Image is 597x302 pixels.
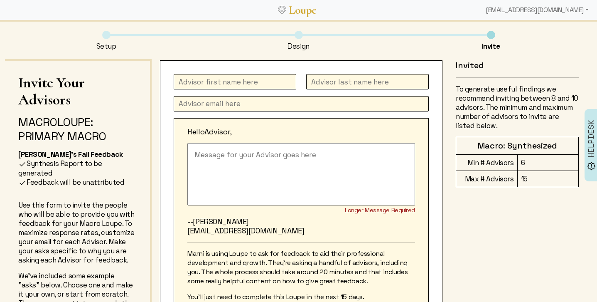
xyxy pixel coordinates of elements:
[18,74,137,108] h1: Invite Your Advisors
[287,42,309,51] div: Design
[278,6,286,14] img: Loupe Logo
[456,60,579,71] h4: Invited
[174,96,429,111] input: Advisor email here
[18,179,27,187] img: FFFF
[187,217,415,235] p: --[PERSON_NAME] [EMAIL_ADDRESS][DOMAIN_NAME]
[482,2,592,18] div: [EMAIL_ADDRESS][DOMAIN_NAME]
[18,150,137,159] div: [PERSON_NAME]'s Fall Feedback
[587,162,596,171] img: brightness_alert_FILL0_wght500_GRAD0_ops.svg
[18,114,57,129] span: Macro
[18,115,137,143] div: Loupe: Primary Macro
[306,74,429,89] input: Advisor last name here
[187,249,415,286] p: Marni is using Loupe to ask for feedback to aid their professional development and growth. They'r...
[96,42,116,51] div: Setup
[456,155,517,171] td: Min # Advisors
[517,171,578,187] td: 15
[18,201,137,265] p: Use this form to invite the people who will be able to provide you with feedback for your Macro L...
[18,160,27,168] img: FFFF
[517,155,578,171] td: 6
[174,74,296,89] input: Advisor first name here
[187,292,415,302] p: You’ll just need to complete this Loupe in the next 15 days.
[456,84,579,130] p: To generate useful findings we recommend inviting between 8 and 10 advisors. The minimum and maxi...
[187,127,415,136] p: Hello Advisor,
[286,2,319,18] a: Loupe
[482,42,500,51] div: Invite
[456,171,517,187] td: Max # Advisors
[459,141,575,151] h4: Macro: Synthesized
